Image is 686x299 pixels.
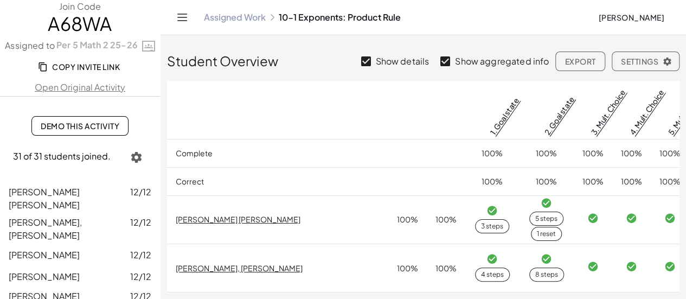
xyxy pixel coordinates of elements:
span: 12/12 [130,270,151,283]
label: Show details [375,48,429,74]
a: 1. Goal state [488,96,521,137]
a: 4. Mult. Choice [627,87,666,137]
td: 100% [574,139,612,167]
div: 3 steps [481,221,503,231]
i: Task finished and correct. [486,205,498,217]
i: Task finished and correct. [664,213,676,224]
button: [PERSON_NAME] [589,8,673,27]
td: Correct [167,167,388,195]
span: Complete [403,100,434,137]
a: Demo This Activity [31,116,129,136]
span: [PERSON_NAME], [PERSON_NAME] [9,217,82,241]
td: 100% [519,139,574,167]
i: Task finished and correct. [486,253,498,265]
a: Assigned Work [204,12,266,23]
label: Show aggregated info [455,48,549,74]
label: Assigned to [5,39,155,53]
span: Demo This Activity [41,121,119,131]
i: Task finished and correct. [626,213,637,224]
a: 3. Mult. Choice [589,87,627,137]
span: [PERSON_NAME] [598,12,664,22]
i: Task finished and correct. [587,261,599,272]
i: Task finished and correct. [541,253,552,265]
i: Task finished and correct. [587,213,599,224]
span: Correct [439,87,482,139]
span: Copy Invite Link [40,62,120,72]
a: [PERSON_NAME], [PERSON_NAME] [176,263,303,273]
td: 100% [465,167,519,195]
button: Export [555,52,605,71]
td: 100% [612,167,651,195]
div: 5 steps [535,214,557,224]
td: 100% [427,195,465,244]
td: 100% [574,167,612,195]
div: 1 reset [537,229,556,239]
button: Toggle navigation [174,9,191,26]
td: 100% [612,139,651,167]
span: Export [565,56,595,66]
button: Settings [612,52,679,71]
div: 4 steps [481,270,504,279]
span: [PERSON_NAME] [PERSON_NAME] [9,186,80,211]
i: Task finished and correct. [626,261,637,272]
a: 2. Goal state [542,94,576,136]
td: 100% [388,244,427,292]
div: Student Overview [167,35,679,74]
td: 100% [427,244,465,292]
span: Settings [621,56,670,66]
span: [PERSON_NAME] [9,249,80,260]
span: 31 of 31 students joined. [13,150,111,162]
button: Copy Invite Link [31,57,129,77]
span: 12/12 [130,216,151,242]
span: 12/12 [130,186,151,212]
i: Task finished and correct. [541,198,552,209]
div: 8 steps [535,270,558,279]
td: 100% [388,195,427,244]
i: Task finished and correct. [664,261,676,272]
span: 12/12 [130,249,151,262]
td: Complete [167,139,388,167]
a: Per 5 Math 2 25-26 [55,39,155,53]
span: [PERSON_NAME] [9,271,80,282]
td: 100% [519,167,574,195]
td: 100% [465,139,519,167]
a: [PERSON_NAME] [PERSON_NAME] [176,214,300,224]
